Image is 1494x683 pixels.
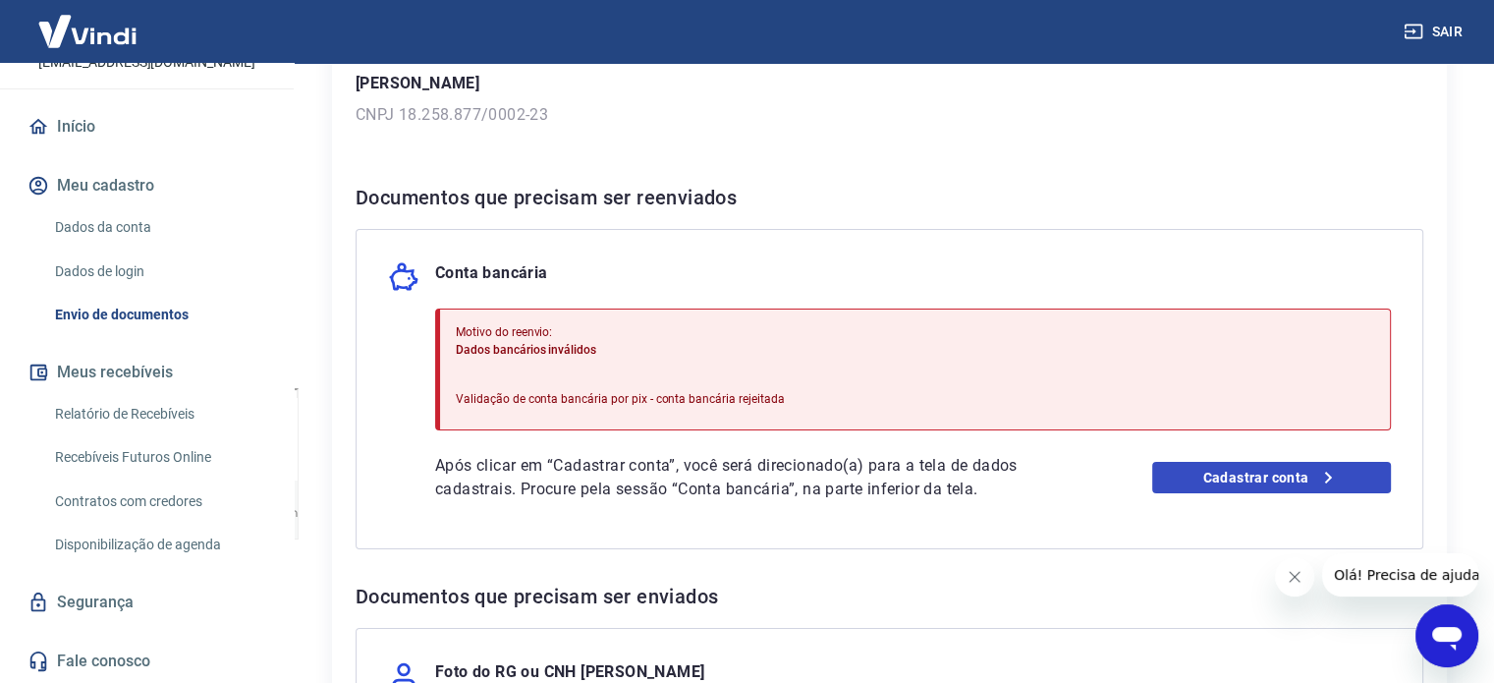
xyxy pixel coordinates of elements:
span: Dados bancários inválidos [456,343,596,357]
span: Olá! Precisa de ajuda? [12,14,165,29]
img: money_pork.0c50a358b6dafb15dddc3eea48f23780.svg [388,261,419,293]
a: Início [24,105,270,148]
div: v 4.0.25 [55,31,96,47]
div: [PERSON_NAME]: [DOMAIN_NAME] [51,51,281,67]
button: Meus recebíveis [24,351,270,394]
a: Contratos com credores [47,482,270,522]
img: website_grey.svg [31,51,47,67]
a: Dados da conta [47,207,270,248]
p: Conta bancária [435,261,548,293]
img: Vindi [24,1,151,61]
a: Disponibilização de agenda [47,525,270,565]
a: Segurança [24,581,270,624]
a: Cadastrar conta [1152,462,1391,493]
div: Palavras-chave [229,116,315,129]
button: Sair [1400,14,1470,50]
div: Domínio [103,116,150,129]
h6: Documentos que precisam ser enviados [356,581,1423,612]
p: Motivo do reenvio: [456,323,785,341]
h6: Documentos que precisam ser reenviados [356,182,1423,213]
p: Validação de conta bancária por pix - conta bancária rejeitada [456,390,785,408]
iframe: Mensagem da empresa [1322,553,1478,597]
button: Meu cadastro [24,164,270,207]
a: Recebíveis Futuros Online [47,437,270,478]
a: Relatório de Recebíveis [47,394,270,434]
p: [EMAIL_ADDRESS][DOMAIN_NAME] [38,52,255,73]
p: [PERSON_NAME] [356,72,1423,95]
p: CNPJ 18.258.877/0002-23 [356,103,1423,127]
iframe: Fechar mensagem [1275,557,1314,597]
img: tab_keywords_by_traffic_grey.svg [207,114,223,130]
p: Após clicar em “Cadastrar conta”, você será direcionado(a) para a tela de dados cadastrais. Procu... [435,454,1056,501]
img: logo_orange.svg [31,31,47,47]
a: Fale conosco [24,640,270,683]
iframe: Botão para abrir a janela de mensagens [1415,604,1478,667]
a: Envio de documentos [47,295,270,335]
a: Dados de login [47,252,270,292]
img: tab_domain_overview_orange.svg [82,114,97,130]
